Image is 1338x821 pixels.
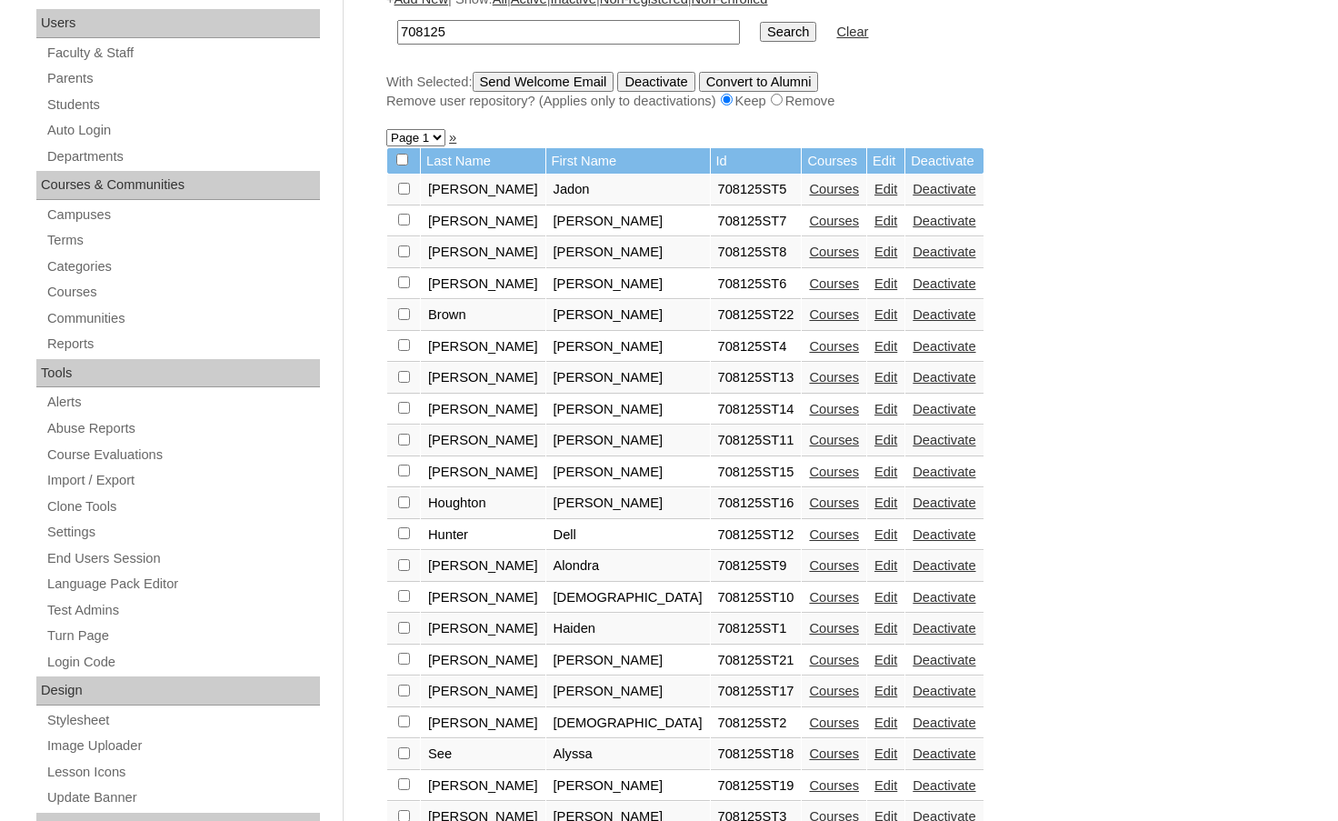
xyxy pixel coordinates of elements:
[874,653,897,667] a: Edit
[421,269,545,300] td: [PERSON_NAME]
[546,426,710,456] td: [PERSON_NAME]
[421,583,545,614] td: [PERSON_NAME]
[421,646,545,676] td: [PERSON_NAME]
[546,363,710,394] td: [PERSON_NAME]
[809,746,859,761] a: Courses
[711,708,802,739] td: 708125ST2
[699,72,819,92] input: Convert to Alumni
[809,182,859,196] a: Courses
[711,457,802,488] td: 708125ST15
[421,676,545,707] td: [PERSON_NAME]
[36,359,320,388] div: Tools
[809,402,859,416] a: Courses
[711,551,802,582] td: 708125ST9
[473,72,614,92] input: Send Welcome Email
[711,206,802,237] td: 708125ST7
[809,778,859,793] a: Courses
[546,646,710,676] td: [PERSON_NAME]
[45,67,320,90] a: Parents
[421,520,545,551] td: Hunter
[386,92,1286,111] div: Remove user repository? (Applies only to deactivations) Keep Remove
[546,771,710,802] td: [PERSON_NAME]
[874,276,897,291] a: Edit
[711,583,802,614] td: 708125ST10
[421,457,545,488] td: [PERSON_NAME]
[421,551,545,582] td: [PERSON_NAME]
[913,182,975,196] a: Deactivate
[45,469,320,492] a: Import / Export
[711,488,802,519] td: 708125ST16
[913,653,975,667] a: Deactivate
[45,255,320,278] a: Categories
[421,175,545,205] td: [PERSON_NAME]
[809,653,859,667] a: Courses
[45,145,320,168] a: Departments
[913,496,975,510] a: Deactivate
[913,746,975,761] a: Deactivate
[711,332,802,363] td: 708125ST4
[421,237,545,268] td: [PERSON_NAME]
[546,708,710,739] td: [DEMOGRAPHIC_DATA]
[45,417,320,440] a: Abuse Reports
[874,465,897,479] a: Edit
[874,716,897,730] a: Edit
[913,527,975,542] a: Deactivate
[809,496,859,510] a: Courses
[760,22,816,42] input: Search
[45,391,320,414] a: Alerts
[546,551,710,582] td: Alondra
[809,527,859,542] a: Courses
[421,332,545,363] td: [PERSON_NAME]
[421,363,545,394] td: [PERSON_NAME]
[449,130,456,145] a: »
[913,621,975,636] a: Deactivate
[874,339,897,354] a: Edit
[809,590,859,605] a: Courses
[913,433,975,447] a: Deactivate
[905,148,983,175] td: Deactivate
[421,300,545,331] td: Brown
[809,433,859,447] a: Courses
[913,716,975,730] a: Deactivate
[36,9,320,38] div: Users
[386,72,1286,111] div: With Selected:
[421,395,545,426] td: [PERSON_NAME]
[913,276,975,291] a: Deactivate
[45,333,320,355] a: Reports
[867,148,904,175] td: Edit
[45,625,320,647] a: Turn Page
[836,25,868,39] a: Clear
[711,175,802,205] td: 708125ST5
[421,739,545,770] td: See
[421,148,545,175] td: Last Name
[913,339,975,354] a: Deactivate
[421,206,545,237] td: [PERSON_NAME]
[421,771,545,802] td: [PERSON_NAME]
[45,204,320,226] a: Campuses
[36,171,320,200] div: Courses & Communities
[913,684,975,698] a: Deactivate
[711,269,802,300] td: 708125ST6
[45,735,320,757] a: Image Uploader
[546,175,710,205] td: Jadon
[809,716,859,730] a: Courses
[913,465,975,479] a: Deactivate
[711,300,802,331] td: 708125ST22
[874,527,897,542] a: Edit
[546,488,710,519] td: [PERSON_NAME]
[809,465,859,479] a: Courses
[874,245,897,259] a: Edit
[913,590,975,605] a: Deactivate
[874,590,897,605] a: Edit
[711,148,802,175] td: Id
[45,599,320,622] a: Test Admins
[546,269,710,300] td: [PERSON_NAME]
[546,457,710,488] td: [PERSON_NAME]
[45,547,320,570] a: End Users Session
[874,182,897,196] a: Edit
[809,245,859,259] a: Courses
[711,363,802,394] td: 708125ST13
[421,488,545,519] td: Houghton
[711,676,802,707] td: 708125ST17
[546,148,710,175] td: First Name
